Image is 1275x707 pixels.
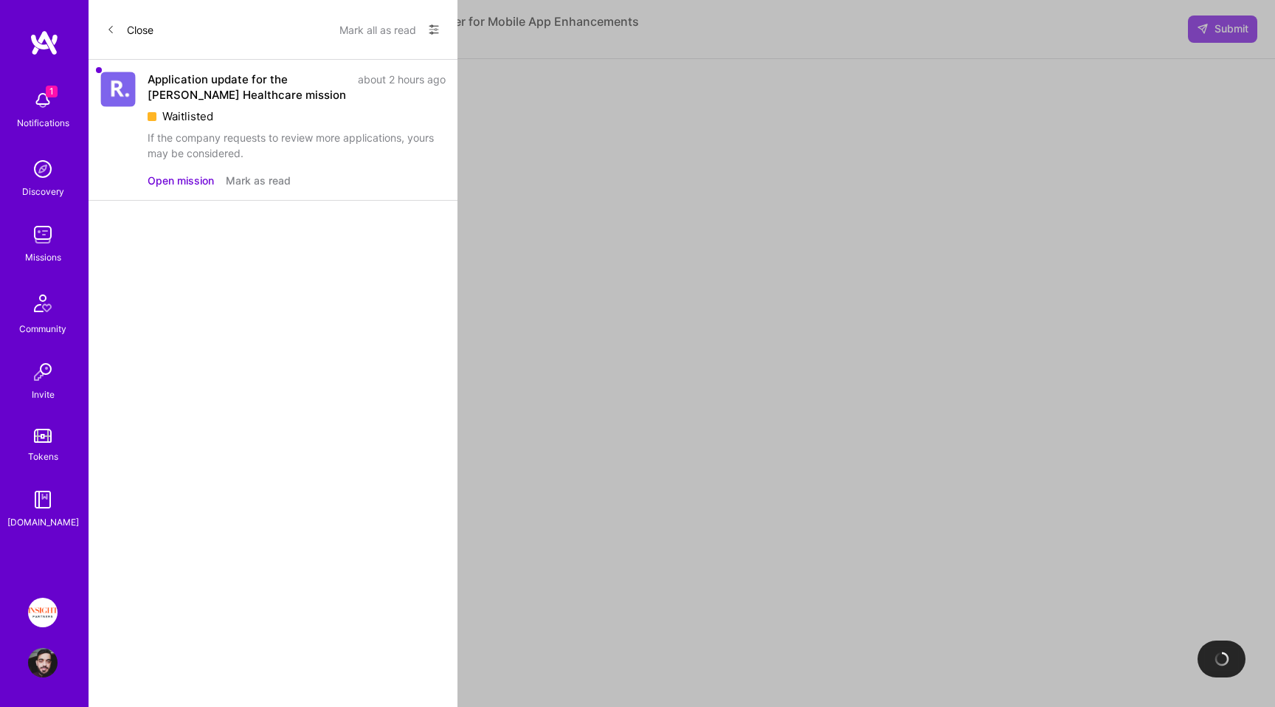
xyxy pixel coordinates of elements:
[24,648,61,677] a: User Avatar
[148,173,214,188] button: Open mission
[106,18,153,41] button: Close
[339,18,416,41] button: Mark all as read
[28,220,58,249] img: teamwork
[19,321,66,337] div: Community
[226,173,291,188] button: Mark as read
[7,514,79,530] div: [DOMAIN_NAME]
[32,387,55,402] div: Invite
[100,72,136,107] img: Company Logo
[1214,652,1229,666] img: loading
[25,249,61,265] div: Missions
[30,30,59,56] img: logo
[28,357,58,387] img: Invite
[28,154,58,184] img: discovery
[28,449,58,464] div: Tokens
[22,184,64,199] div: Discovery
[28,598,58,627] img: Insight Partners: Data & AI - Sourcing
[358,72,446,103] div: about 2 hours ago
[148,108,446,124] div: Waitlisted
[148,72,349,103] div: Application update for the [PERSON_NAME] Healthcare mission
[24,598,61,627] a: Insight Partners: Data & AI - Sourcing
[34,429,52,443] img: tokens
[148,130,446,161] div: If the company requests to review more applications, yours may be considered.
[25,286,61,321] img: Community
[28,485,58,514] img: guide book
[28,648,58,677] img: User Avatar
